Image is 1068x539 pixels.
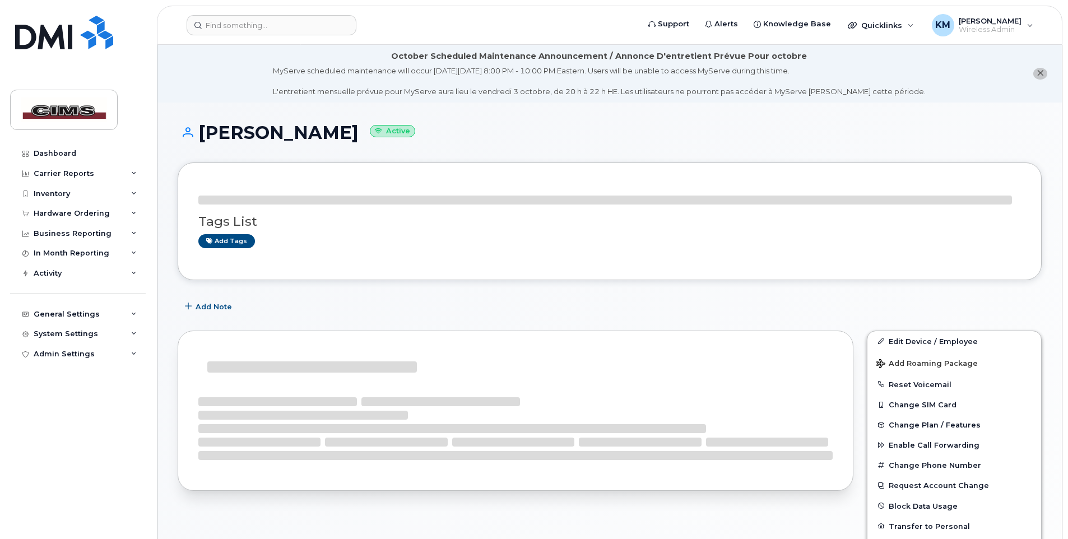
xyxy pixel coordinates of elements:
div: October Scheduled Maintenance Announcement / Annonce D'entretient Prévue Pour octobre [391,50,807,62]
button: Request Account Change [867,475,1041,495]
span: Add Roaming Package [876,359,978,370]
span: Add Note [196,301,232,312]
button: Change SIM Card [867,394,1041,415]
button: Reset Voicemail [867,374,1041,394]
a: Add tags [198,234,255,248]
button: Block Data Usage [867,496,1041,516]
div: MyServe scheduled maintenance will occur [DATE][DATE] 8:00 PM - 10:00 PM Eastern. Users will be u... [273,66,926,97]
button: close notification [1033,68,1047,80]
button: Change Phone Number [867,455,1041,475]
a: Edit Device / Employee [867,331,1041,351]
span: Change Plan / Features [889,421,981,429]
span: Enable Call Forwarding [889,441,979,449]
h1: [PERSON_NAME] [178,123,1042,142]
small: Active [370,125,415,138]
button: Change Plan / Features [867,415,1041,435]
button: Transfer to Personal [867,516,1041,536]
h3: Tags List [198,215,1021,229]
button: Add Note [178,297,242,317]
button: Add Roaming Package [867,351,1041,374]
button: Enable Call Forwarding [867,435,1041,455]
